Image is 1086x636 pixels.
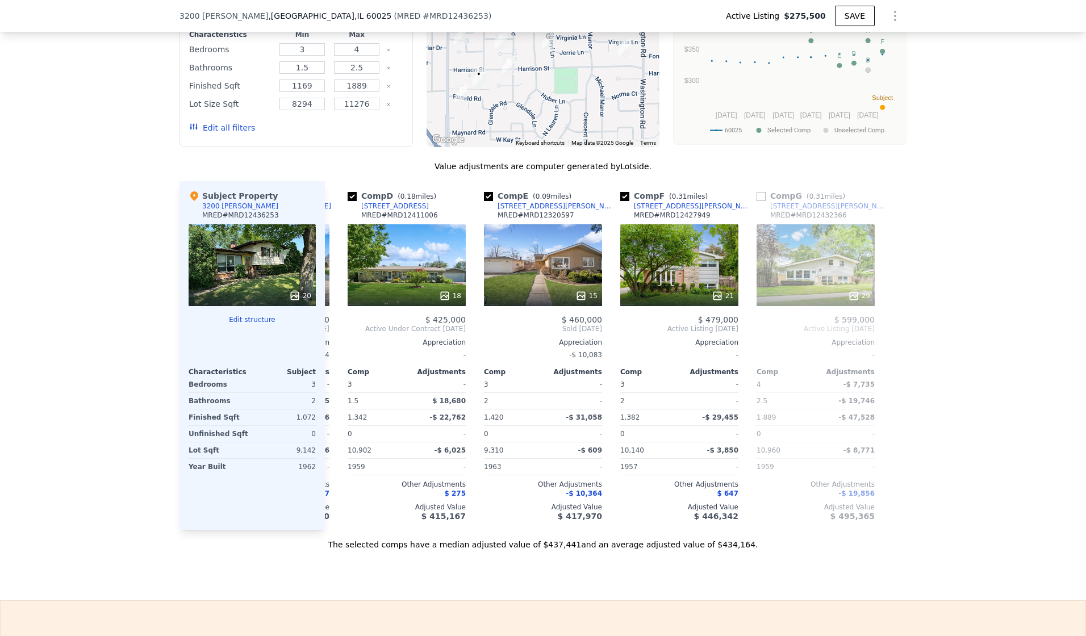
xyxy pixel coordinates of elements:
div: - [409,376,466,392]
text: Unselected Comp [834,127,884,134]
div: 9,142 [254,442,316,458]
div: 2 [620,393,677,409]
div: - [682,459,738,475]
span: # MRD12436253 [423,11,488,20]
span: -$ 19,856 [838,489,875,497]
div: Comp [484,367,543,376]
div: Other Adjustments [620,480,738,489]
div: Comp [348,367,407,376]
text: C [809,27,813,34]
div: - [545,459,602,475]
span: $ 479,000 [698,315,738,324]
span: 0.09 [536,193,551,200]
span: $ 460,000 [562,315,602,324]
div: Subject [252,367,316,376]
span: Active Under Contract [DATE] [348,324,466,333]
div: Bathrooms [189,393,250,409]
div: - [545,426,602,442]
span: -$ 47,528 [838,413,875,421]
span: Active Listing [DATE] [757,324,875,333]
span: -$ 6,025 [435,446,466,454]
div: Characteristics [189,367,252,376]
text: A [866,27,871,34]
div: Finished Sqft [189,78,273,94]
div: Appreciation [757,338,875,347]
div: Min [277,30,327,39]
span: -$ 7,735 [843,380,875,388]
span: $ 495,365 [830,512,875,521]
div: 18 [439,290,461,302]
div: Other Adjustments [757,480,875,489]
div: [STREET_ADDRESS][PERSON_NAME] [634,202,752,211]
span: 0 [620,430,625,438]
div: Year Built [189,459,250,475]
button: Clear [386,48,391,52]
div: Adjusted Value [484,503,602,512]
a: [STREET_ADDRESS] [348,202,429,211]
div: [STREET_ADDRESS][PERSON_NAME] [770,202,888,211]
div: - [620,347,738,363]
span: $ 647 [717,489,738,497]
button: Clear [386,102,391,107]
div: 2 [254,393,316,409]
span: $ 446,342 [694,512,738,521]
div: Other Adjustments [484,480,602,489]
div: 20 [289,290,311,302]
span: -$ 29,455 [702,413,738,421]
text: Selected Comp [767,127,811,134]
text: B [852,50,856,57]
div: Lot Size Sqft [189,96,273,112]
span: 1,382 [620,413,640,421]
div: 1963 [484,459,541,475]
span: MRED [397,11,420,20]
div: MRED # MRD12436253 [202,211,279,220]
text: G [866,56,871,63]
text: [DATE] [772,111,794,119]
div: 1,072 [254,409,316,425]
div: Unfinished Sqft [189,426,250,442]
img: Google [429,132,467,147]
div: Adjusted Value [757,503,875,512]
div: Comp G [757,190,850,202]
div: 3245 Greenbriar Dr [449,22,471,50]
div: The selected comps have a median adjusted value of $437,441 and an average adjusted value of $434... [179,530,907,550]
span: -$ 19,746 [838,397,875,405]
span: $ 275 [444,489,466,497]
button: Keyboard shortcuts [516,139,565,147]
span: 3 [348,380,352,388]
div: ( ) [394,10,491,22]
span: 0 [348,430,352,438]
div: - [409,459,466,475]
span: 1,420 [484,413,503,421]
div: Bathrooms [189,60,273,76]
span: Active Listing [DATE] [620,324,738,333]
text: [DATE] [716,111,737,119]
div: 0 [254,426,316,442]
div: 2 [484,393,541,409]
button: Clear [386,66,391,70]
text: [DATE] [800,111,822,119]
div: MRED # MRD12320597 [498,211,574,220]
span: 10,140 [620,446,644,454]
div: 1.5 [348,393,404,409]
span: Sold [DATE] [484,324,602,333]
button: Clear [386,84,391,89]
text: Subject [872,94,893,101]
span: 9,310 [484,446,503,454]
span: 0.18 [400,193,416,200]
button: Show Options [884,5,907,27]
div: Adjustments [679,367,738,376]
span: , IL 60025 [354,11,391,20]
text: [DATE] [744,111,766,119]
text: [DATE] [857,111,879,119]
div: - [409,426,466,442]
div: Appreciation [620,338,738,347]
a: [STREET_ADDRESS][PERSON_NAME] [757,202,888,211]
div: Comp F [620,190,712,202]
div: [STREET_ADDRESS] [361,202,429,211]
span: 0 [757,430,761,438]
span: ( miles) [393,193,441,200]
div: 418 Warren Rd [490,26,512,55]
span: -$ 22,762 [429,413,466,421]
span: Active Listing [726,10,784,22]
